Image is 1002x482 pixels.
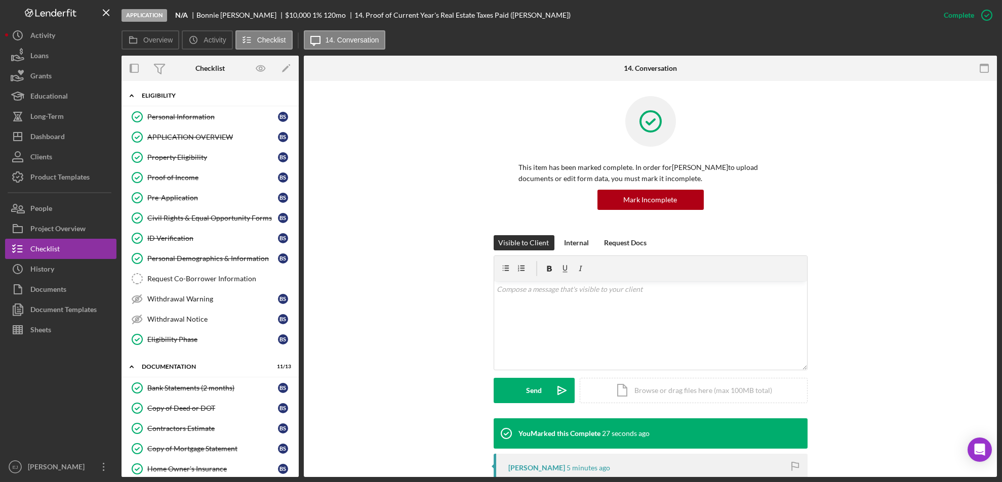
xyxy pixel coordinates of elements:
[278,172,288,183] div: B S
[5,239,116,259] a: Checklist
[127,378,294,398] a: Bank Statements (2 months)BS
[147,424,278,432] div: Contractors Estimate
[278,464,288,474] div: B S
[624,64,677,72] div: 14. Conversation
[127,459,294,479] a: Home Owner's InsuranceBS
[5,299,116,320] button: Document Templates
[5,25,116,46] a: Activity
[127,439,294,459] a: Copy of Mortgage StatementBS
[30,66,52,89] div: Grants
[127,418,294,439] a: Contractors EstimateBS
[257,36,286,44] label: Checklist
[278,423,288,433] div: B S
[204,36,226,44] label: Activity
[5,46,116,66] button: Loans
[30,239,60,261] div: Checklist
[147,113,278,121] div: Personal Information
[499,235,549,250] div: Visible to Client
[235,30,293,50] button: Checklist
[127,269,294,289] a: Request Co-Borrower Information
[304,30,386,50] button: 14. Conversation
[278,112,288,122] div: B S
[30,320,51,342] div: Sheets
[354,11,571,19] div: 14. Proof of Current Year's Real Estate Taxes Paid ([PERSON_NAME])
[127,188,294,208] a: Pre-ApplicationBS
[127,309,294,329] a: Withdrawal NoticeBS
[624,190,677,210] div: Mark Incomplete
[147,153,278,161] div: Property Eligibility
[147,234,278,242] div: ID Verification
[324,11,346,19] div: 120 mo
[30,147,52,169] div: Clients
[5,279,116,299] button: Documents
[273,364,291,370] div: 11 / 13
[30,198,52,221] div: People
[278,403,288,413] div: B S
[147,275,293,283] div: Request Co-Borrower Information
[147,404,278,412] div: Copy of Deed or DOT
[278,383,288,393] div: B S
[278,233,288,243] div: B S
[30,46,49,68] div: Loans
[278,294,288,304] div: B S
[127,107,294,127] a: Personal InformationBS
[147,173,278,182] div: Proof of Income
[326,36,379,44] label: 14. Conversation
[5,198,116,218] button: People
[278,132,288,142] div: B S
[285,11,311,19] span: $10,000
[147,315,278,323] div: Withdrawal Notice
[30,86,68,109] div: Educational
[597,190,704,210] button: Mark Incomplete
[147,194,278,202] div: Pre-Application
[312,11,322,19] div: 1 %
[30,279,66,302] div: Documents
[5,259,116,279] a: History
[127,127,294,147] a: APPLICATION OVERVIEWBS
[278,193,288,203] div: B S
[278,253,288,264] div: B S
[5,218,116,239] button: Project Overview
[30,218,86,241] div: Project Overview
[278,314,288,324] div: B S
[5,320,116,340] button: Sheets
[278,213,288,223] div: B S
[278,152,288,162] div: B S
[5,167,116,187] button: Product Templates
[30,126,65,149] div: Dashboard
[143,36,173,44] label: Overview
[567,464,611,472] time: 2025-10-09 19:02
[142,93,286,99] div: Eligibility
[122,30,179,50] button: Overview
[278,334,288,344] div: B S
[127,329,294,349] a: Eligibility PhaseBS
[147,133,278,141] div: APPLICATION OVERVIEW
[196,11,285,19] div: Bonnie [PERSON_NAME]
[127,228,294,248] a: ID VerificationBS
[494,378,575,403] button: Send
[30,259,54,282] div: History
[147,465,278,473] div: Home Owner's Insurance
[934,5,997,25] button: Complete
[5,126,116,147] button: Dashboard
[127,167,294,188] a: Proof of IncomeBS
[147,445,278,453] div: Copy of Mortgage Statement
[5,457,116,477] button: EJ[PERSON_NAME]
[195,64,225,72] div: Checklist
[944,5,974,25] div: Complete
[5,66,116,86] button: Grants
[494,235,554,250] button: Visible to Client
[147,214,278,222] div: Civil Rights & Equal Opportunity Forms
[519,162,782,185] p: This item has been marked complete. In order for [PERSON_NAME] to upload documents or edit form d...
[127,248,294,269] a: Personal Demographics & InformationBS
[127,289,294,309] a: Withdrawal WarningBS
[127,208,294,228] a: Civil Rights & Equal Opportunity FormsBS
[5,86,116,106] button: Educational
